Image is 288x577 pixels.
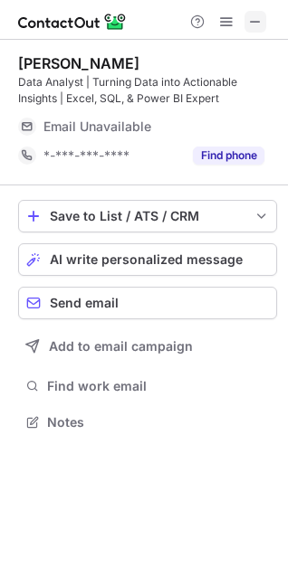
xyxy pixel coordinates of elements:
[50,296,119,310] span: Send email
[18,243,277,276] button: AI write personalized message
[43,118,151,135] span: Email Unavailable
[18,200,277,232] button: save-profile-one-click
[18,11,127,33] img: ContactOut v5.3.10
[18,74,277,107] div: Data Analyst | Turning Data into Actionable Insights | Excel, SQL, & Power BI Expert
[47,414,270,430] span: Notes
[18,287,277,319] button: Send email
[18,410,277,435] button: Notes
[47,378,270,394] span: Find work email
[18,374,277,399] button: Find work email
[18,54,139,72] div: [PERSON_NAME]
[50,209,245,223] div: Save to List / ATS / CRM
[50,252,243,267] span: AI write personalized message
[18,330,277,363] button: Add to email campaign
[193,147,264,165] button: Reveal Button
[49,339,193,354] span: Add to email campaign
